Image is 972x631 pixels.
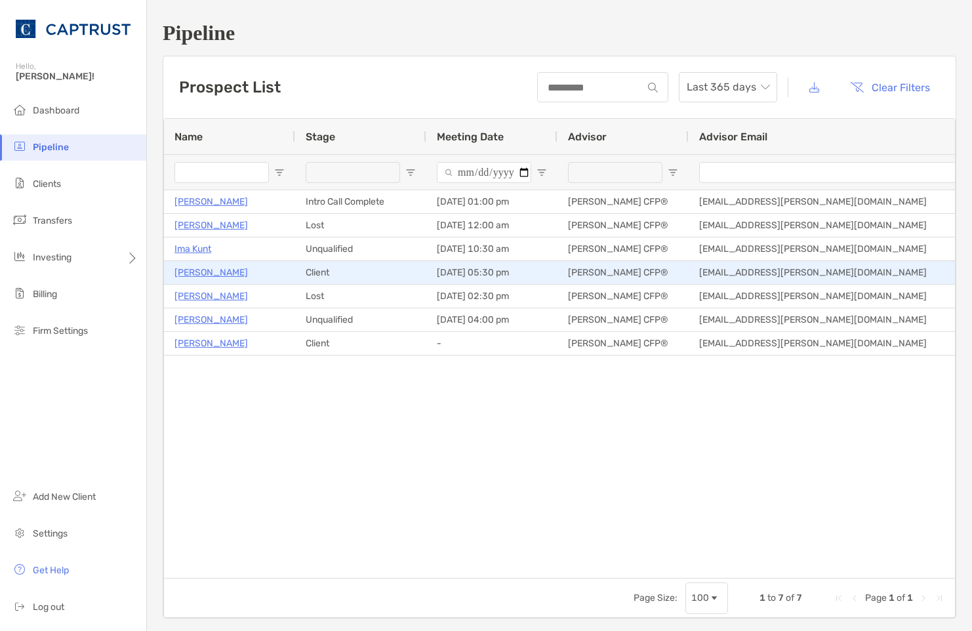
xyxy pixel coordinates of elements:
[174,312,248,328] a: [PERSON_NAME]
[16,5,131,52] img: CAPTRUST Logo
[778,592,784,603] span: 7
[33,105,79,116] span: Dashboard
[12,322,28,338] img: firm-settings icon
[33,565,69,576] span: Get Help
[557,214,689,237] div: [PERSON_NAME] CFP®
[796,592,802,603] span: 7
[174,162,269,183] input: Name Filter Input
[295,261,426,284] div: Client
[699,131,767,143] span: Advisor Email
[426,214,557,237] div: [DATE] 12:00 am
[16,71,138,82] span: [PERSON_NAME]!
[426,237,557,260] div: [DATE] 10:30 am
[33,601,64,613] span: Log out
[786,592,794,603] span: of
[295,190,426,213] div: Intro Call Complete
[12,102,28,117] img: dashboard icon
[934,593,944,603] div: Last Page
[33,491,96,502] span: Add New Client
[437,162,531,183] input: Meeting Date Filter Input
[295,285,426,308] div: Lost
[426,332,557,355] div: -
[557,308,689,331] div: [PERSON_NAME] CFP®
[33,289,57,300] span: Billing
[306,131,335,143] span: Stage
[12,598,28,614] img: logout icon
[33,325,88,336] span: Firm Settings
[295,308,426,331] div: Unqualified
[687,73,769,102] span: Last 365 days
[163,21,956,45] h1: Pipeline
[537,167,547,178] button: Open Filter Menu
[295,332,426,355] div: Client
[33,178,61,190] span: Clients
[33,528,68,539] span: Settings
[179,78,281,96] h3: Prospect List
[295,214,426,237] div: Lost
[274,167,285,178] button: Open Filter Menu
[174,288,248,304] a: [PERSON_NAME]
[174,241,211,257] a: Ima Kunt
[691,592,709,603] div: 100
[426,190,557,213] div: [DATE] 01:00 pm
[12,561,28,577] img: get-help icon
[685,582,728,614] div: Page Size
[33,252,71,263] span: Investing
[12,249,28,264] img: investing icon
[759,592,765,603] span: 1
[648,83,658,92] img: input icon
[33,142,69,153] span: Pipeline
[889,592,895,603] span: 1
[12,175,28,191] img: clients icon
[840,73,940,102] button: Clear Filters
[907,592,913,603] span: 1
[849,593,860,603] div: Previous Page
[174,193,248,210] a: [PERSON_NAME]
[174,131,203,143] span: Name
[557,237,689,260] div: [PERSON_NAME] CFP®
[834,593,844,603] div: First Page
[426,261,557,284] div: [DATE] 05:30 pm
[33,215,72,226] span: Transfers
[668,167,678,178] button: Open Filter Menu
[767,592,776,603] span: to
[865,592,887,603] span: Page
[174,217,248,234] a: [PERSON_NAME]
[295,237,426,260] div: Unqualified
[426,285,557,308] div: [DATE] 02:30 pm
[437,131,504,143] span: Meeting Date
[634,592,678,603] div: Page Size:
[557,285,689,308] div: [PERSON_NAME] CFP®
[12,488,28,504] img: add_new_client icon
[174,335,248,352] a: [PERSON_NAME]
[557,332,689,355] div: [PERSON_NAME] CFP®
[897,592,905,603] span: of
[12,285,28,301] img: billing icon
[918,593,929,603] div: Next Page
[12,212,28,228] img: transfers icon
[174,264,248,281] a: [PERSON_NAME]
[568,131,607,143] span: Advisor
[405,167,416,178] button: Open Filter Menu
[426,308,557,331] div: [DATE] 04:00 pm
[12,525,28,540] img: settings icon
[557,261,689,284] div: [PERSON_NAME] CFP®
[557,190,689,213] div: [PERSON_NAME] CFP®
[12,138,28,154] img: pipeline icon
